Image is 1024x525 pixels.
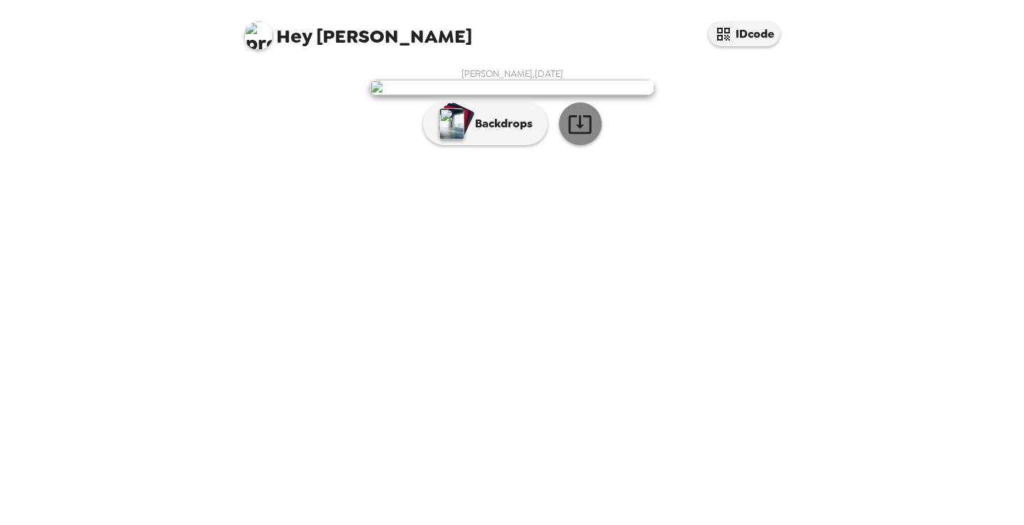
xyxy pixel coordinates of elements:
img: user [370,80,654,95]
button: Backdrops [423,102,548,145]
span: [PERSON_NAME] , [DATE] [461,68,563,80]
p: Backdrops [468,115,533,132]
button: IDcode [709,21,780,46]
span: [PERSON_NAME] [244,14,472,46]
span: Hey [276,23,312,49]
img: profile pic [244,21,273,50]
